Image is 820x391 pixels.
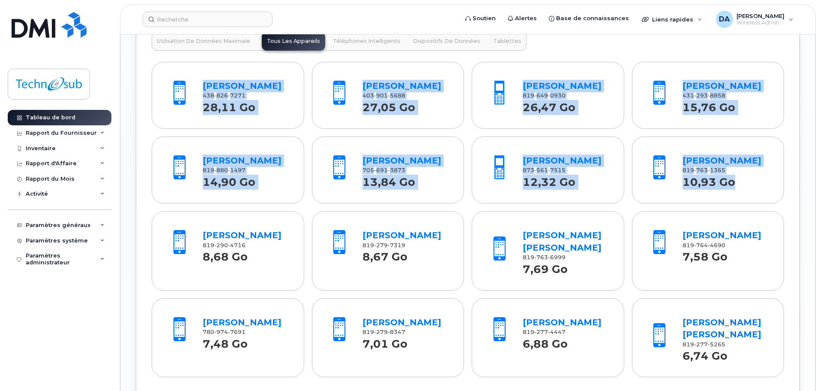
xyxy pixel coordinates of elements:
a: [PERSON_NAME] [682,230,761,240]
span: 290 [214,242,228,249]
span: Alertes [515,14,537,23]
button: Dispositifs de Données [408,32,485,51]
span: Base de connaissances [556,14,629,23]
span: 7691 [228,329,245,335]
span: 4716 [228,242,245,249]
button: Utilisation de Données Maximale [152,32,255,51]
a: [PERSON_NAME] [203,155,281,166]
strong: 12,32 Go [523,171,575,188]
span: 279 [374,329,388,335]
a: [PERSON_NAME] [523,155,602,166]
span: 293 [694,92,708,99]
a: [PERSON_NAME] [203,317,281,327]
span: 763 [534,254,548,261]
input: Recherche [143,12,272,27]
span: Soutien [473,14,496,23]
a: [PERSON_NAME] [362,81,441,91]
span: 819 [362,242,405,249]
span: 649 [534,92,548,99]
span: 5265 [708,341,725,348]
button: Téléphones Intelligents [328,32,405,51]
strong: 28,11 Go [203,96,255,114]
a: [PERSON_NAME] [682,81,761,91]
span: 6999 [548,254,566,261]
a: [PERSON_NAME] [523,81,602,91]
strong: 7,48 Go [203,333,248,350]
a: Alertes [502,10,543,27]
span: 3873 [388,167,405,173]
span: 277 [694,341,708,348]
a: [PERSON_NAME] [PERSON_NAME] [682,317,761,340]
span: DA [719,14,730,24]
span: 5688 [388,92,405,99]
span: 1365 [708,167,725,173]
a: [PERSON_NAME] [682,155,761,166]
span: 561 [534,167,548,173]
span: 974 [214,329,228,335]
span: 691 [374,167,388,173]
span: 0930 [548,92,566,99]
span: Utilisation de Données Maximale [157,38,250,45]
span: 763 [694,167,708,173]
strong: 6,88 Go [523,333,568,350]
strong: 6,74 Go [682,345,727,362]
span: 4447 [548,329,566,335]
span: 819 [523,92,566,99]
span: 7319 [388,242,405,249]
span: 780 [203,329,245,335]
span: 279 [374,242,388,249]
a: [PERSON_NAME] [PERSON_NAME] [523,230,602,253]
span: Téléphones Intelligents [333,38,400,45]
span: 819 [523,254,566,261]
span: 901 [374,92,388,99]
span: Wireless Admin [736,19,784,26]
span: 7271 [228,92,245,99]
strong: 14,90 Go [203,171,255,188]
span: 4690 [708,242,725,249]
strong: 7,01 Go [362,333,407,350]
span: 819 [523,329,566,335]
span: 819 [682,167,725,173]
span: [PERSON_NAME] [736,12,784,19]
strong: 8,68 Go [203,246,248,263]
a: [PERSON_NAME] [362,317,441,327]
span: Liens rapides [652,16,693,23]
a: Base de connaissances [543,10,635,27]
span: 403 [362,92,405,99]
strong: 26,47 Go [523,96,575,114]
span: 819 [203,167,245,173]
span: 873 [523,167,566,173]
span: 819 [203,242,245,249]
span: 826 [214,92,228,99]
span: 277 [534,329,548,335]
span: 438 [203,92,245,99]
a: [PERSON_NAME] [362,230,441,240]
div: Liens rapides [636,11,708,28]
a: [PERSON_NAME] [203,230,281,240]
div: Dave Arseneau [710,11,799,28]
span: Tablettes [493,38,521,45]
strong: 10,93 Go [682,171,735,188]
strong: 8,67 Go [362,246,407,263]
strong: 27,05 Go [362,96,415,114]
span: 431 [682,92,725,99]
span: 819 [682,242,725,249]
strong: 13,84 Go [362,171,415,188]
a: Soutien [459,10,502,27]
a: [PERSON_NAME] [203,81,281,91]
strong: 7,69 Go [523,258,568,276]
span: 705 [362,167,405,173]
span: 764 [694,242,708,249]
span: 880 [214,167,228,173]
span: 8347 [388,329,405,335]
span: 819 [682,341,725,348]
span: Dispositifs de Données [413,38,480,45]
a: [PERSON_NAME] [523,317,602,327]
span: 8858 [708,92,725,99]
span: 819 [362,329,405,335]
span: 7515 [548,167,566,173]
button: Tablettes [488,32,527,51]
strong: 15,76 Go [682,96,735,114]
strong: 7,58 Go [682,246,727,263]
a: [PERSON_NAME] [362,155,441,166]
